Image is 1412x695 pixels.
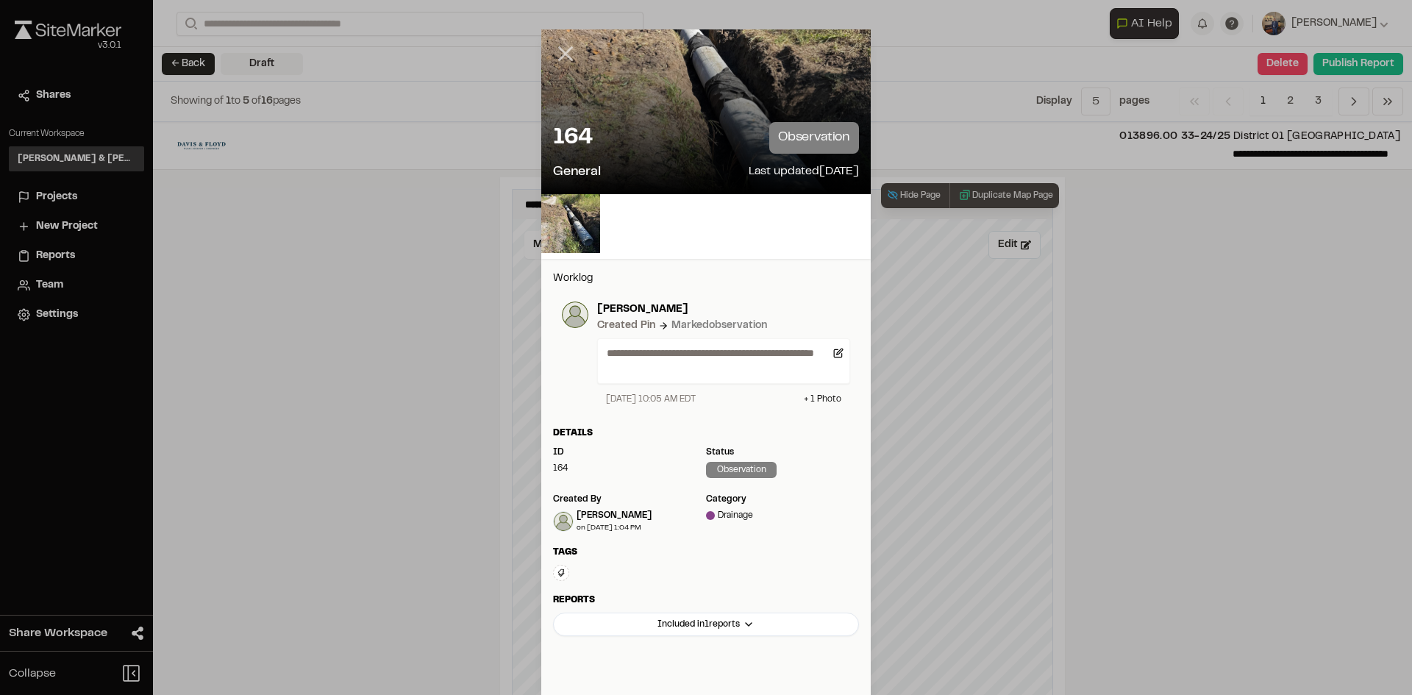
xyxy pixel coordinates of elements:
[606,393,696,406] div: [DATE] 10:05 AM EDT
[553,446,706,459] div: ID
[577,522,652,533] div: on [DATE] 1:04 PM
[749,163,859,182] p: Last updated [DATE]
[706,493,859,506] div: category
[706,446,859,459] div: Status
[553,594,859,607] div: Reports
[671,318,767,334] div: Marked observation
[553,613,859,636] button: Included in1reports
[541,194,600,253] img: file
[657,618,740,631] span: Included in 1 reports
[554,512,573,531] img: Jeb Crews
[553,493,706,506] div: Created by
[597,318,655,334] div: Created Pin
[553,163,601,182] p: General
[706,509,859,522] div: Drainage
[597,302,850,318] p: [PERSON_NAME]
[769,122,859,154] p: observation
[577,509,652,522] div: [PERSON_NAME]
[553,271,859,287] p: Worklog
[804,393,841,406] div: + 1 Photo
[706,462,777,478] div: observation
[562,302,588,328] img: photo
[553,462,706,475] div: 164
[553,546,859,559] div: Tags
[553,124,593,153] p: 164
[553,427,859,440] div: Details
[553,565,569,581] button: Edit Tags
